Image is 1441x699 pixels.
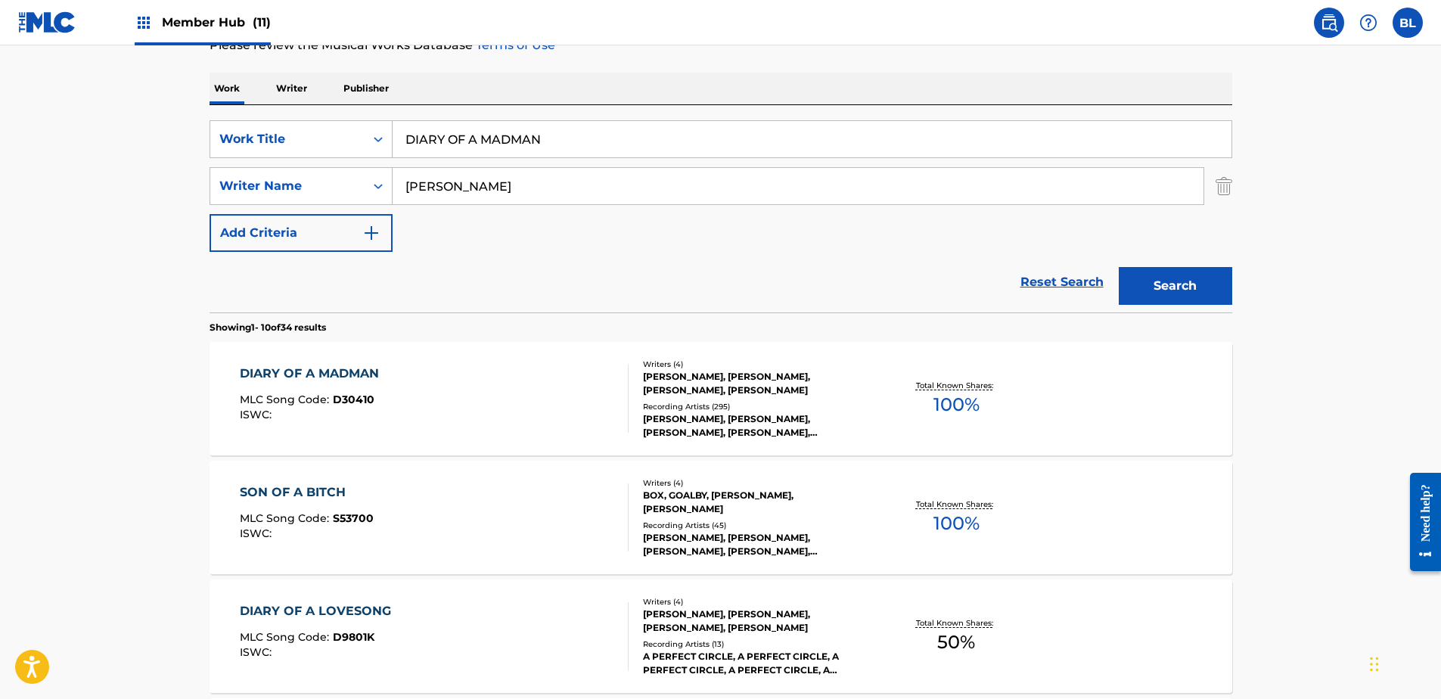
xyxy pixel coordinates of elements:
[210,214,393,252] button: Add Criteria
[933,510,980,537] span: 100 %
[219,130,356,148] div: Work Title
[1393,8,1423,38] div: User Menu
[240,602,399,620] div: DIARY OF A LOVESONG
[643,650,871,677] div: A PERFECT CIRCLE, A PERFECT CIRCLE, A PERFECT CIRCLE, A PERFECT CIRCLE, A PERFECT CIRCLE
[210,73,244,104] p: Work
[210,120,1232,312] form: Search Form
[333,511,374,525] span: S53700
[1365,626,1441,699] iframe: Chat Widget
[1353,8,1384,38] div: Help
[643,477,871,489] div: Writers ( 4 )
[333,630,374,644] span: D9801K
[210,461,1232,574] a: SON OF A BITCHMLC Song Code:S53700ISWC:Writers (4)BOX, GOALBY, [PERSON_NAME], [PERSON_NAME]Record...
[240,527,275,540] span: ISWC :
[643,359,871,370] div: Writers ( 4 )
[240,393,333,406] span: MLC Song Code :
[933,391,980,418] span: 100 %
[643,596,871,607] div: Writers ( 4 )
[1370,642,1379,687] div: Drag
[643,370,871,397] div: [PERSON_NAME], [PERSON_NAME], [PERSON_NAME], [PERSON_NAME]
[219,177,356,195] div: Writer Name
[643,531,871,558] div: [PERSON_NAME], [PERSON_NAME], [PERSON_NAME], [PERSON_NAME], [PERSON_NAME]
[1359,14,1377,32] img: help
[916,380,997,391] p: Total Known Shares:
[210,36,1232,54] p: Please review the Musical Works Database
[1320,14,1338,32] img: search
[18,11,76,33] img: MLC Logo
[240,408,275,421] span: ISWC :
[240,645,275,659] span: ISWC :
[643,401,871,412] div: Recording Artists ( 295 )
[333,393,374,406] span: D30410
[240,511,333,525] span: MLC Song Code :
[916,617,997,629] p: Total Known Shares:
[1216,167,1232,205] img: Delete Criterion
[1399,461,1441,583] iframe: Resource Center
[1119,267,1232,305] button: Search
[643,412,871,440] div: [PERSON_NAME], [PERSON_NAME], [PERSON_NAME], [PERSON_NAME], [PERSON_NAME]
[643,489,871,516] div: BOX, GOALBY, [PERSON_NAME], [PERSON_NAME]
[135,14,153,32] img: Top Rightsholders
[240,483,374,502] div: SON OF A BITCH
[210,342,1232,455] a: DIARY OF A MADMANMLC Song Code:D30410ISWC:Writers (4)[PERSON_NAME], [PERSON_NAME], [PERSON_NAME],...
[916,499,997,510] p: Total Known Shares:
[240,365,387,383] div: DIARY OF A MADMAN
[162,14,271,31] span: Member Hub
[643,520,871,531] div: Recording Artists ( 45 )
[937,629,975,656] span: 50 %
[210,321,326,334] p: Showing 1 - 10 of 34 results
[362,224,380,242] img: 9d2ae6d4665cec9f34b9.svg
[240,630,333,644] span: MLC Song Code :
[210,579,1232,693] a: DIARY OF A LOVESONGMLC Song Code:D9801KISWC:Writers (4)[PERSON_NAME], [PERSON_NAME], [PERSON_NAME...
[643,607,871,635] div: [PERSON_NAME], [PERSON_NAME], [PERSON_NAME], [PERSON_NAME]
[1314,8,1344,38] a: Public Search
[253,15,271,30] span: (11)
[272,73,312,104] p: Writer
[1013,266,1111,299] a: Reset Search
[643,638,871,650] div: Recording Artists ( 13 )
[339,73,393,104] p: Publisher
